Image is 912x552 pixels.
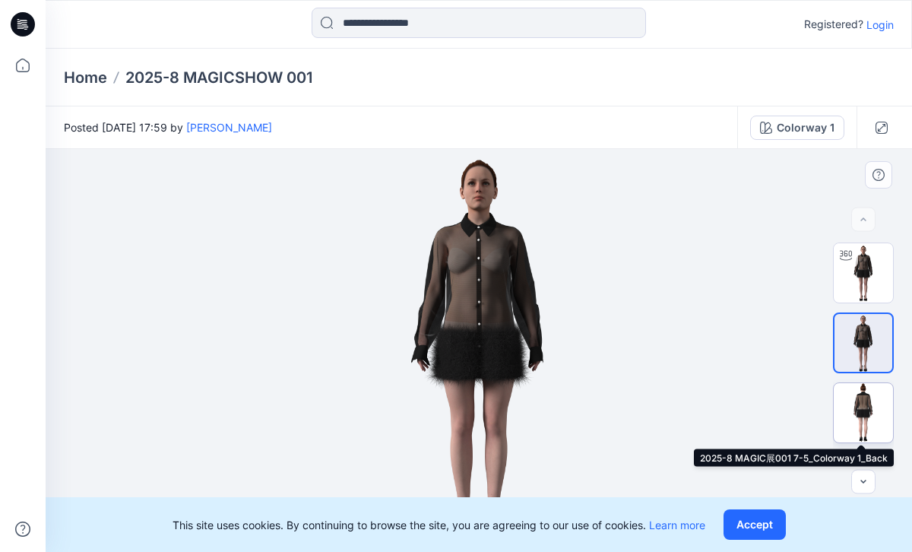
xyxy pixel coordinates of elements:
img: 2025-8 MAGIC展001 7-5_Colorway 1_Left [834,453,893,512]
img: 2025-8 MAGIC展001 7-5_Colorway 1 [834,314,892,372]
img: eyJhbGciOiJIUzI1NiIsImtpZCI6IjAiLCJzbHQiOiJzZXMiLCJ0eXAiOiJKV1QifQ.eyJkYXRhIjp7InR5cGUiOiJzdG9yYW... [340,149,616,552]
p: This site uses cookies. By continuing to browse the site, you are agreeing to our use of cookies. [173,517,705,533]
span: Posted [DATE] 17:59 by [64,119,272,135]
button: Colorway 1 [750,116,844,140]
a: Home [64,67,107,88]
button: Accept [724,509,786,540]
img: 2025-8 MAGIC展001 7-5_Colorway 1_Back [834,383,893,443]
div: Colorway 1 [777,119,834,136]
p: Registered? [804,15,863,33]
p: Login [866,17,894,33]
img: MAGIC展001 [834,243,893,303]
a: [PERSON_NAME] [186,121,272,134]
p: 2025-8 MAGICSHOW 001 [125,67,312,88]
a: Learn more [649,519,705,531]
